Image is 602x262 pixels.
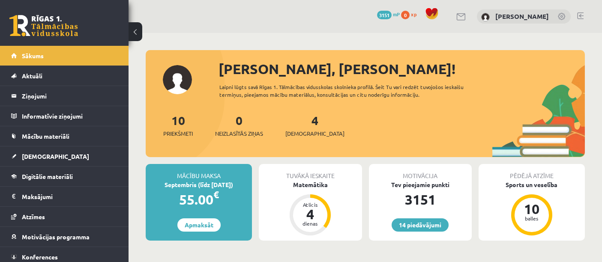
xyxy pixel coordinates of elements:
[259,180,362,237] a: Matemātika Atlicis 4 dienas
[177,218,221,232] a: Apmaksāt
[519,202,545,216] div: 10
[22,173,73,180] span: Digitālie materiāli
[11,227,118,247] a: Motivācijas programma
[163,129,193,138] span: Priekšmeti
[259,164,362,180] div: Tuvākā ieskaite
[22,253,58,261] span: Konferences
[259,180,362,189] div: Matemātika
[285,113,344,138] a: 4[DEMOGRAPHIC_DATA]
[146,189,252,210] div: 55.00
[11,86,118,106] a: Ziņojumi
[479,164,585,180] div: Pēdējā atzīme
[219,83,483,98] div: Laipni lūgts savā Rīgas 1. Tālmācības vidusskolas skolnieka profilā. Šeit Tu vari redzēt tuvojošo...
[219,59,585,79] div: [PERSON_NAME], [PERSON_NAME]!
[146,180,252,189] div: Septembris (līdz [DATE])
[479,180,585,237] a: Sports un veselība 10 balles
[11,146,118,166] a: [DEMOGRAPHIC_DATA]
[22,72,42,80] span: Aktuāli
[11,46,118,65] a: Sākums
[297,207,323,221] div: 4
[481,13,490,21] img: Kārlis Gusts
[479,180,585,189] div: Sports un veselība
[11,126,118,146] a: Mācību materiāli
[22,213,45,220] span: Atzīmes
[11,106,118,126] a: Informatīvie ziņojumi
[146,164,252,180] div: Mācību maksa
[213,188,219,201] span: €
[377,11,392,19] span: 3151
[22,132,69,140] span: Mācību materiāli
[377,11,400,18] a: 3151 mP
[411,11,416,18] span: xp
[297,202,323,207] div: Atlicis
[9,15,78,36] a: Rīgas 1. Tālmācības vidusskola
[369,189,472,210] div: 3151
[297,221,323,226] div: dienas
[11,207,118,226] a: Atzīmes
[22,233,90,241] span: Motivācijas programma
[393,11,400,18] span: mP
[215,129,263,138] span: Neizlasītās ziņas
[369,180,472,189] div: Tev pieejamie punkti
[519,216,545,221] div: balles
[392,218,449,232] a: 14 piedāvājumi
[11,187,118,206] a: Maksājumi
[401,11,421,18] a: 0 xp
[163,113,193,138] a: 10Priekšmeti
[11,66,118,86] a: Aktuāli
[22,152,89,160] span: [DEMOGRAPHIC_DATA]
[369,164,472,180] div: Motivācija
[215,113,263,138] a: 0Neizlasītās ziņas
[22,187,118,206] legend: Maksājumi
[285,129,344,138] span: [DEMOGRAPHIC_DATA]
[495,12,549,21] a: [PERSON_NAME]
[401,11,410,19] span: 0
[22,106,118,126] legend: Informatīvie ziņojumi
[11,167,118,186] a: Digitālie materiāli
[22,86,118,106] legend: Ziņojumi
[22,52,44,60] span: Sākums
